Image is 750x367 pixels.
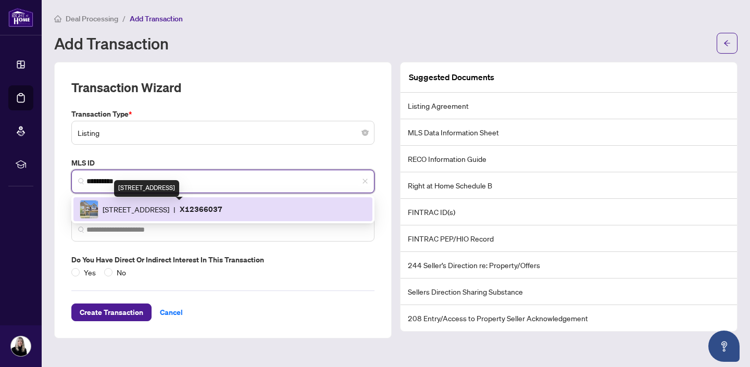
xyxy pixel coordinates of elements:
[78,226,84,233] img: search_icon
[401,119,737,146] li: MLS Data Information Sheet
[11,336,31,356] img: Profile Icon
[122,12,126,24] li: /
[71,108,374,120] label: Transaction Type
[362,130,368,136] span: close-circle
[54,15,61,22] span: home
[80,267,100,278] span: Yes
[401,93,737,119] li: Listing Agreement
[103,204,169,215] span: [STREET_ADDRESS]
[401,199,737,225] li: FINTRAC ID(s)
[71,303,152,321] button: Create Transaction
[71,79,181,96] h2: Transaction Wizard
[71,157,374,169] label: MLS ID
[8,8,33,27] img: logo
[54,35,169,52] h1: Add Transaction
[152,303,191,321] button: Cancel
[401,146,737,172] li: RECO Information Guide
[78,123,368,143] span: Listing
[130,14,183,23] span: Add Transaction
[71,254,374,265] label: Do you have direct or indirect interest in this transaction
[401,305,737,331] li: 208 Entry/Access to Property Seller Acknowledgement
[173,204,176,215] span: |
[78,178,84,184] img: search_icon
[708,331,740,362] button: Open asap
[160,304,183,321] span: Cancel
[180,203,222,215] p: X12366037
[401,172,737,199] li: Right at Home Schedule B
[409,71,494,84] article: Suggested Documents
[401,225,737,252] li: FINTRAC PEP/HIO Record
[401,252,737,279] li: 244 Seller’s Direction re: Property/Offers
[80,304,143,321] span: Create Transaction
[80,200,98,218] img: IMG-X12366037_1.jpg
[362,178,368,184] span: close
[114,180,179,197] div: [STREET_ADDRESS]
[723,40,731,47] span: arrow-left
[401,279,737,305] li: Sellers Direction Sharing Substance
[66,14,118,23] span: Deal Processing
[113,267,130,278] span: No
